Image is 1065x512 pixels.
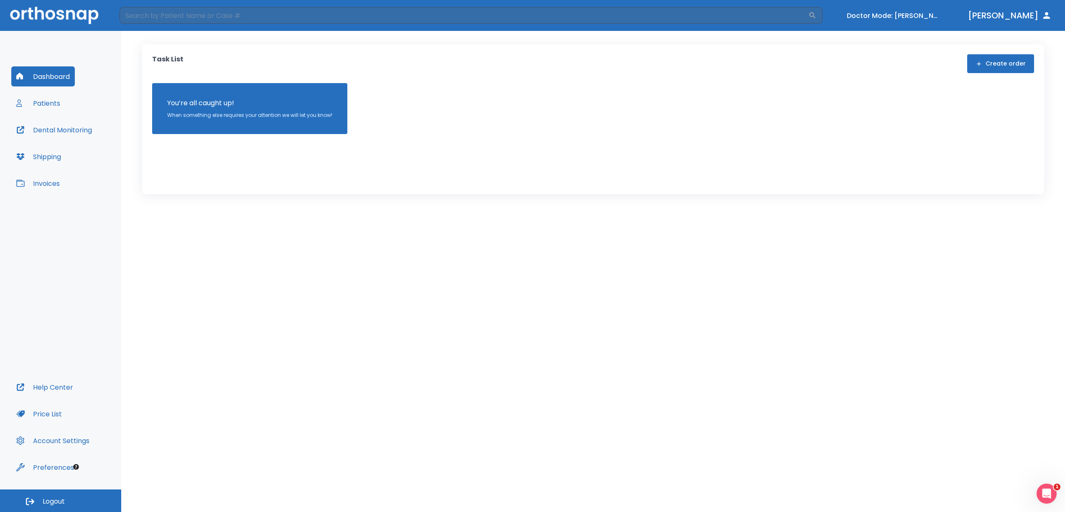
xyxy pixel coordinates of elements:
[167,112,332,119] p: When something else requires your attention we will let you know!
[11,404,67,424] button: Price List
[43,497,65,506] span: Logout
[965,8,1055,23] button: [PERSON_NAME]
[843,9,944,23] button: Doctor Mode: [PERSON_NAME]
[1037,484,1057,504] iframe: Intercom live chat
[120,7,808,24] input: Search by Patient Name or Case #
[10,7,99,24] img: Orthosnap
[11,431,94,451] button: Account Settings
[11,66,75,86] button: Dashboard
[11,377,78,397] button: Help Center
[11,457,79,477] button: Preferences
[152,54,183,73] p: Task List
[167,98,332,108] p: You’re all caught up!
[11,173,65,193] button: Invoices
[72,463,80,471] div: Tooltip anchor
[11,147,66,167] button: Shipping
[11,93,65,113] button: Patients
[11,120,97,140] button: Dental Monitoring
[1054,484,1060,490] span: 1
[967,54,1034,73] button: Create order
